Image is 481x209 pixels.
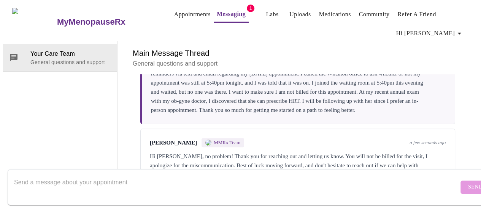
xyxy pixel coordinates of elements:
span: 1 [247,5,254,12]
button: Medications [316,7,354,22]
span: a few seconds ago [410,140,446,146]
span: Hi [PERSON_NAME] [396,28,464,39]
div: Your Care TeamGeneral questions and support [3,44,117,71]
span: Your Care Team [30,49,111,58]
h3: MyMenopauseRx [57,17,125,27]
button: Community [356,7,393,22]
div: Hi [PERSON_NAME], no problem! Thank you for reaching out and letting us know. You will not be bil... [150,152,446,179]
a: Uploads [289,9,311,20]
span: [PERSON_NAME] [150,140,197,146]
a: Messaging [217,9,246,19]
span: MMRx Team [214,140,240,146]
img: MyMenopauseRx Logo [12,8,56,36]
textarea: Send a message about your appointment [14,175,459,199]
h6: Main Message Thread [133,47,463,59]
a: Labs [266,9,279,20]
button: Messaging [214,6,249,23]
img: MMRX [205,140,211,146]
button: Uploads [286,7,314,22]
p: General questions and support [30,58,111,66]
button: Refer a Friend [394,7,439,22]
a: Medications [319,9,351,20]
div: Good evening. I did not receive the message about my appointment canceling until [DATE]. I contin... [151,60,446,115]
button: Hi [PERSON_NAME] [393,26,467,41]
a: Community [359,9,390,20]
a: Refer a Friend [397,9,436,20]
p: General questions and support [133,59,463,68]
button: Appointments [171,7,214,22]
a: MyMenopauseRx [56,9,156,35]
button: Labs [260,7,284,22]
a: Appointments [174,9,211,20]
